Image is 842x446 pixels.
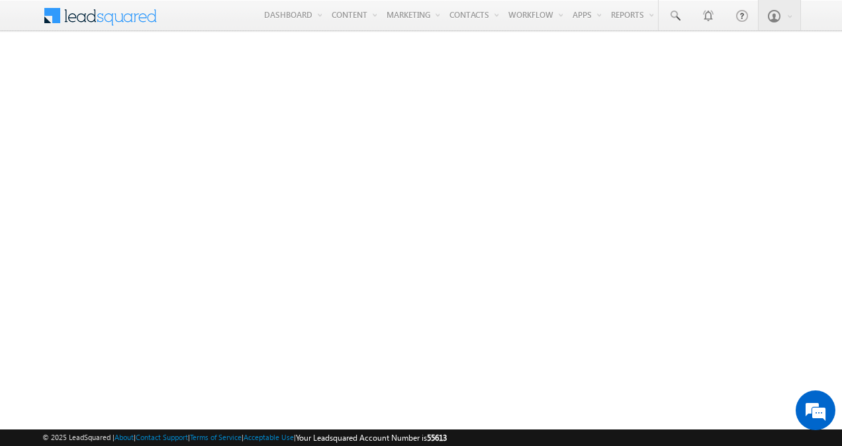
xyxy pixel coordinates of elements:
[427,433,447,443] span: 55613
[42,431,447,444] span: © 2025 LeadSquared | | | | |
[296,433,447,443] span: Your Leadsquared Account Number is
[244,433,294,441] a: Acceptable Use
[190,433,242,441] a: Terms of Service
[115,433,134,441] a: About
[136,433,188,441] a: Contact Support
